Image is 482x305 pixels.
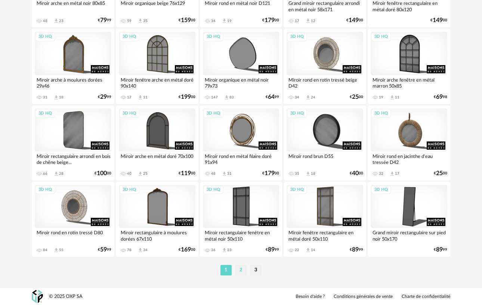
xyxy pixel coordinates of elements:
div: 31 [43,95,47,100]
div: € 99 [98,95,111,100]
div: 22 [295,248,299,252]
span: 89 [268,247,275,252]
span: Download icon [53,95,59,100]
a: 3D HQ Miroir rectangulaire à moulures dorées 67x110 78 Download icon 34 €16900 [116,182,198,257]
span: 100 [97,171,107,176]
span: 79 [100,18,107,23]
div: € 00 [434,171,447,176]
div: 17 [295,19,299,23]
a: Besoin d'aide ? [296,294,325,300]
span: 25 [436,171,443,176]
span: Download icon [53,171,59,177]
div: Miroir rond brun D55 [287,152,363,167]
span: 89 [352,247,359,252]
span: Download icon [138,18,143,24]
div: 55 [59,248,64,252]
div: 3D HQ [35,185,55,195]
div: Miroir arche fenêtre en métal marron 50x85 [371,75,447,90]
div: 19 [227,19,232,23]
div: 3D HQ [203,109,223,118]
div: Miroir organique en métal noir 79x73 [203,75,279,90]
span: Download icon [305,95,311,100]
span: 69 [436,95,443,100]
div: 3D HQ [203,185,223,195]
span: Download icon [222,18,227,24]
a: 3D HQ Miroir rectangulaire fenêtre en métal noir 50x110 36 Download icon 23 €8999 [200,182,282,257]
div: Miroir fenêtre arche en métal doré 90x140 [119,75,195,90]
span: 149 [349,18,359,23]
div: 3D HQ [371,109,391,118]
div: Miroir arche à moulures dorées 29x46 [35,75,111,90]
span: Download icon [389,95,395,100]
a: 3D HQ Miroir rond en rotin tressé D80 84 Download icon 55 €5999 [32,182,114,257]
a: 3D HQ Miroir arche fenêtre en métal marron 50x85 19 Download icon 11 €6998 [368,29,450,104]
a: 3D HQ Miroir organique en métal noir 79x73 147 Download icon 83 €6499 [200,29,282,104]
div: © 2025 OXP SA [49,293,83,300]
a: 3D HQ Miroir rond en jacinthe d'eau tressée D42 32 Download icon 17 €2500 [368,106,450,180]
span: Download icon [305,18,311,24]
div: 3D HQ [371,32,391,42]
div: 59 [127,19,132,23]
div: Miroir rectangulaire arrondi en bois de chêne beige... [35,152,111,167]
div: 3D HQ [203,32,223,42]
div: 3D HQ [35,32,55,42]
div: 18 [311,171,315,176]
li: 1 [220,265,232,275]
div: € 00 [262,171,279,176]
div: 12 [311,19,315,23]
div: € 99 [266,247,279,252]
div: 78 [127,248,132,252]
span: 25 [352,95,359,100]
div: € 99 [98,18,111,23]
span: 64 [268,95,275,100]
div: 11 [143,95,148,100]
div: € 00 [179,18,195,23]
div: 17 [395,171,399,176]
span: 89 [436,247,443,252]
div: 31 [227,171,232,176]
div: 23 [227,248,232,252]
div: 35 [143,19,148,23]
a: Conditions générales de vente [334,294,393,300]
div: Miroir rond en rotin tressé beige D42 [287,75,363,90]
div: 35 [295,171,299,176]
span: 40 [352,171,359,176]
a: 3D HQ Miroir rond en rotin tressé beige D42 34 Download icon 24 €2500 [284,29,366,104]
span: Download icon [138,171,143,177]
div: Miroir fenêtre rectangulaire en métal doré 50x110 [287,228,363,243]
div: 83 [229,95,234,100]
li: 3 [250,265,262,275]
span: Download icon [305,247,311,253]
span: Download icon [305,171,311,177]
div: € 00 [262,18,279,23]
div: 48 [211,171,216,176]
div: 3D HQ [287,185,307,195]
div: 34 [211,19,216,23]
div: Grand miroir rectangulaire sur pied noir 50x170 [371,228,447,243]
div: € 00 [350,95,363,100]
span: 149 [433,18,443,23]
div: 84 [43,248,47,252]
div: € 00 [430,18,447,23]
div: € 98 [434,95,447,100]
span: Download icon [53,18,59,24]
span: 179 [265,171,275,176]
div: 11 [395,95,399,100]
span: Download icon [138,95,143,100]
div: 36 [211,248,216,252]
span: Download icon [138,247,143,253]
li: 2 [235,265,247,275]
div: 48 [43,19,47,23]
div: 3D HQ [119,185,139,195]
div: € 99 [434,247,447,252]
div: 19 [379,95,383,100]
span: 159 [181,18,191,23]
span: 119 [181,171,191,176]
div: Miroir rond en jacinthe d'eau tressée D42 [371,152,447,167]
span: Download icon [53,247,59,253]
div: 14 [311,248,315,252]
div: € 00 [350,171,363,176]
div: 3D HQ [287,32,307,42]
div: € 00 [346,18,363,23]
div: 3D HQ [35,109,55,118]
